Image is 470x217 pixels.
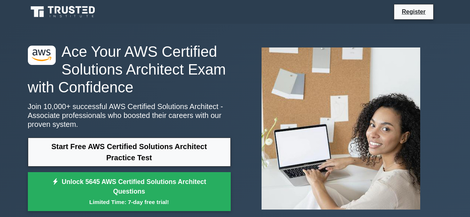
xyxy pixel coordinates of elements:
[28,102,231,129] p: Join 10,000+ successful AWS Certified Solutions Architect - Associate professionals who boosted t...
[28,172,231,211] a: Unlock 5645 AWS Certified Solutions Architect QuestionsLimited Time: 7-day free trial!
[37,198,221,206] small: Limited Time: 7-day free trial!
[397,7,430,16] a: Register
[28,43,231,96] h1: Ace Your AWS Certified Solutions Architect Exam with Confidence
[28,138,231,167] a: Start Free AWS Certified Solutions Architect Practice Test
